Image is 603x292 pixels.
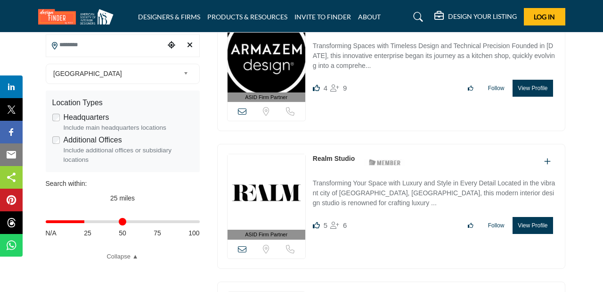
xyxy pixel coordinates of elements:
a: Add To List [544,158,551,166]
span: N/A [46,228,57,238]
a: Collapse ▲ [46,252,200,261]
label: Additional Offices [64,134,122,146]
h5: DESIGN YOUR LISTING [448,12,517,21]
a: Transforming Spaces with Timeless Design and Technical Precision Founded in [DATE], this innovati... [313,35,555,73]
div: Followers [330,220,347,231]
p: Transforming Your Space with Luxury and Style in Every Detail Located in the vibrant city of [GEO... [313,178,555,210]
div: DESIGN YOUR LISTING [434,11,517,23]
span: 25 [84,228,91,238]
p: Transforming Spaces with Timeless Design and Technical Precision Founded in [DATE], this innovati... [313,41,555,73]
button: View Profile [513,80,553,97]
div: Choose your current location [164,35,178,56]
a: INVITE TO FINDER [294,13,351,21]
img: Site Logo [38,9,118,25]
a: Transforming Your Space with Luxury and Style in Every Detail Located in the vibrant city of [GEO... [313,173,555,210]
span: Log In [534,13,555,21]
img: Realm Studio [228,154,305,230]
div: Include main headquarters locations [64,123,193,133]
span: 6 [343,221,347,229]
img: ASID Members Badge Icon [364,156,406,168]
div: Clear search location [183,35,196,56]
span: 75 [154,228,161,238]
span: 25 miles [110,194,135,202]
button: Follow [482,217,511,234]
button: Like listing [462,217,480,234]
i: Likes [313,222,320,229]
span: 50 [119,228,126,238]
a: Search [404,9,429,25]
button: Log In [524,8,565,25]
a: ABOUT [358,13,381,21]
label: Headquarters [64,112,109,123]
img: Studio Ad [228,17,305,92]
p: Realm Studio [313,154,355,164]
span: 5 [324,221,327,229]
a: ASID Firm Partner [228,17,305,102]
i: Likes [313,84,320,92]
span: 100 [188,228,199,238]
div: Location Types [52,97,193,108]
a: PRODUCTS & RESOURCES [207,13,287,21]
div: Include additional offices or subsidiary locations [64,146,193,165]
span: ASID Firm Partner [245,231,287,239]
div: Search within: [46,179,200,189]
input: Search Location [46,36,165,54]
button: Follow [482,80,511,96]
a: DESIGNERS & FIRMS [138,13,200,21]
a: Realm Studio [313,155,355,162]
span: 4 [324,84,327,92]
button: Like listing [462,80,480,96]
span: [GEOGRAPHIC_DATA] [53,68,179,79]
div: Followers [330,83,347,94]
a: ASID Firm Partner [228,154,305,240]
span: 9 [343,84,347,92]
button: View Profile [513,217,553,234]
span: ASID Firm Partner [245,93,287,101]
